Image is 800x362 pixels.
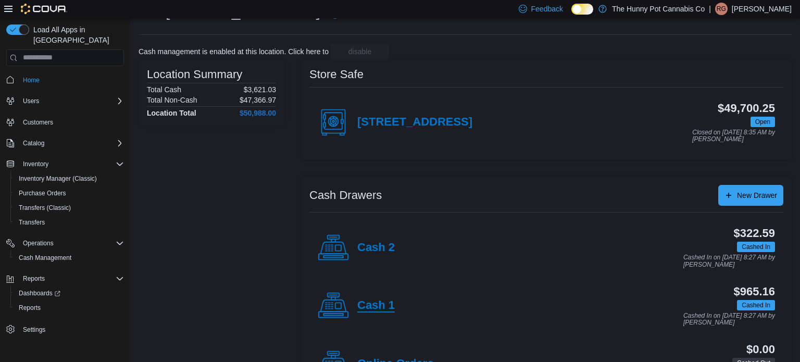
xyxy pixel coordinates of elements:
span: Reports [15,302,124,314]
span: Operations [19,237,124,249]
span: Transfers (Classic) [19,204,71,212]
span: Load All Apps in [GEOGRAPHIC_DATA] [29,24,124,45]
h3: Cash Drawers [309,189,382,202]
button: disable [331,43,389,60]
span: Cash Management [19,254,71,262]
button: Home [2,72,128,88]
span: Cash Management [15,252,124,264]
span: Home [23,76,40,84]
span: Inventory Manager (Classic) [15,172,124,185]
button: Operations [2,236,128,251]
h4: $50,988.00 [240,109,276,117]
span: Cashed In [742,301,770,310]
a: Settings [19,323,49,336]
p: Cashed In on [DATE] 8:27 AM by [PERSON_NAME] [683,313,775,327]
img: Cova [21,4,67,14]
button: Operations [19,237,58,249]
button: Reports [2,271,128,286]
div: Ryckolos Griffiths [715,3,728,15]
span: Catalog [19,137,124,149]
input: Dark Mode [571,4,593,15]
h3: $0.00 [746,343,775,356]
h6: Total Non-Cash [147,96,197,104]
a: Customers [19,116,57,129]
span: Customers [23,118,53,127]
span: Home [19,73,124,86]
p: $47,366.97 [240,96,276,104]
span: Dashboards [15,287,124,299]
a: Purchase Orders [15,187,70,199]
h4: Cash 1 [357,299,395,313]
span: Users [23,97,39,105]
span: Catalog [23,139,44,147]
span: Settings [19,322,124,335]
span: Purchase Orders [15,187,124,199]
span: New Drawer [737,190,777,201]
span: Reports [19,304,41,312]
a: Dashboards [10,286,128,301]
h4: Location Total [147,109,196,117]
a: Reports [15,302,45,314]
h6: Total Cash [147,85,181,94]
p: Closed on [DATE] 8:35 AM by [PERSON_NAME] [692,129,775,143]
h4: Cash 2 [357,241,395,255]
span: Cashed In [742,242,770,252]
p: The Hunny Pot Cannabis Co [612,3,705,15]
p: Cashed In on [DATE] 8:27 AM by [PERSON_NAME] [683,254,775,268]
span: Transfers (Classic) [15,202,124,214]
span: Dashboards [19,289,60,297]
span: Cashed In [737,300,775,310]
span: Users [19,95,124,107]
button: Users [19,95,43,107]
button: Cash Management [10,251,128,265]
button: Reports [10,301,128,315]
button: Inventory Manager (Classic) [10,171,128,186]
span: Open [751,117,775,127]
span: Customers [19,116,124,129]
button: Catalog [19,137,48,149]
button: Catalog [2,136,128,151]
span: Transfers [19,218,45,227]
span: Cashed In [737,242,775,252]
button: Purchase Orders [10,186,128,201]
h3: $965.16 [734,285,775,298]
span: Inventory Manager (Classic) [19,174,97,183]
h3: $322.59 [734,227,775,240]
button: Users [2,94,128,108]
button: Transfers (Classic) [10,201,128,215]
button: Reports [19,272,49,285]
button: Transfers [10,215,128,230]
a: Dashboards [15,287,65,299]
a: Transfers (Classic) [15,202,75,214]
h3: Store Safe [309,68,364,81]
span: Feedback [531,4,563,14]
a: Home [19,74,44,86]
a: Transfers [15,216,49,229]
span: Settings [23,326,45,334]
button: Customers [2,115,128,130]
p: | [709,3,711,15]
span: Reports [23,274,45,283]
button: New Drawer [718,185,783,206]
span: Operations [23,239,54,247]
h4: [STREET_ADDRESS] [357,116,472,129]
p: [PERSON_NAME] [732,3,792,15]
p: Cash management is enabled at this location. Click here to [139,47,329,56]
span: Reports [19,272,124,285]
h3: $49,700.25 [718,102,775,115]
span: Open [755,117,770,127]
span: Inventory [19,158,124,170]
span: RG [717,3,726,15]
span: Purchase Orders [19,189,66,197]
span: Transfers [15,216,124,229]
a: Cash Management [15,252,76,264]
a: Inventory Manager (Classic) [15,172,101,185]
button: Inventory [19,158,53,170]
span: Inventory [23,160,48,168]
p: $3,621.03 [244,85,276,94]
h3: Location Summary [147,68,242,81]
button: Settings [2,321,128,336]
button: Inventory [2,157,128,171]
span: disable [348,46,371,57]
